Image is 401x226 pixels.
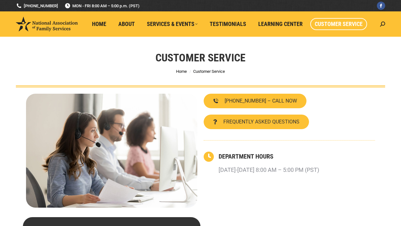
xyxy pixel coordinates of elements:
span: About [118,21,135,28]
a: Home [176,69,187,74]
a: [PHONE_NUMBER] – CALL NOW [204,94,306,108]
a: About [114,18,139,30]
img: Contact National Association of Family Services [26,94,197,208]
span: [PHONE_NUMBER] – CALL NOW [225,98,297,104]
span: Services & Events [147,21,198,28]
span: Learning Center [258,21,303,28]
a: Home [88,18,111,30]
span: Testimonials [210,21,246,28]
span: FREQUENTLY ASKED QUESTIONS [223,119,299,124]
h1: Customer Service [155,51,246,65]
a: Testimonials [205,18,251,30]
span: Customer Service [193,69,225,74]
p: [DATE]-[DATE] 8:00 AM – 5:00 PM (PST) [219,164,319,176]
img: National Association of Family Services [16,17,78,31]
span: Home [92,21,106,28]
a: Customer Service [310,18,367,30]
span: Customer Service [315,21,363,28]
a: Learning Center [254,18,307,30]
a: FREQUENTLY ASKED QUESTIONS [204,115,309,129]
a: Facebook page opens in new window [377,2,385,10]
a: [PHONE_NUMBER] [16,3,58,9]
span: MON - FRI 8:00 AM – 5:00 p.m. (PST) [64,3,140,9]
a: DEPARTMENT HOURS [219,153,273,160]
